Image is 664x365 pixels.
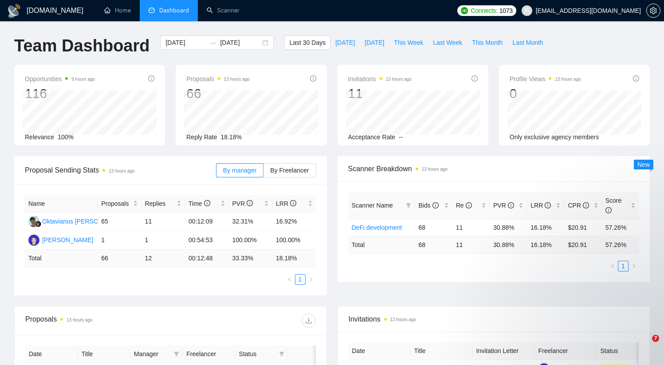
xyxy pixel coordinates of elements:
[365,38,384,47] span: [DATE]
[652,335,659,342] span: 7
[633,75,639,82] span: info-circle
[415,219,452,236] td: 68
[141,195,185,212] th: Replies
[186,133,217,141] span: Reply Rate
[302,314,316,328] button: download
[411,342,473,360] th: Title
[418,202,438,209] span: Bids
[399,133,403,141] span: --
[295,275,305,284] a: 1
[25,250,98,267] td: Total
[433,38,462,47] span: Last Week
[148,75,154,82] span: info-circle
[471,6,497,16] span: Connects:
[221,133,242,141] span: 18.18%
[629,261,639,271] li: Next Page
[335,38,355,47] span: [DATE]
[67,318,92,322] time: 13 hours ago
[207,7,240,14] a: searchScanner
[185,250,228,267] td: 00:12:48
[310,75,316,82] span: info-circle
[284,274,295,285] button: left
[302,317,315,324] span: download
[461,7,468,14] img: upwork-logo.png
[406,203,411,208] span: filter
[386,77,412,82] time: 13 hours ago
[109,169,134,173] time: 13 hours ago
[220,38,260,47] input: End date
[276,200,296,207] span: LRR
[104,7,131,14] a: homeHome
[224,77,250,82] time: 13 hours ago
[239,349,275,359] span: Status
[308,277,314,282] span: right
[466,202,472,208] span: info-circle
[204,200,210,206] span: info-circle
[183,345,235,363] th: Freelancer
[287,277,292,282] span: left
[71,77,95,82] time: 9 hours ago
[602,219,639,236] td: 57.26%
[209,39,216,46] span: to
[42,216,141,226] div: Oktavianus [PERSON_NAME] Tape
[618,261,628,271] a: 1
[629,261,639,271] button: right
[98,195,141,212] th: Proposals
[348,236,415,253] td: Total
[25,195,98,212] th: Name
[472,38,503,47] span: This Month
[149,7,155,13] span: dashboard
[223,167,256,174] span: By manager
[232,200,253,207] span: PVR
[25,74,95,84] span: Opportunities
[290,200,296,206] span: info-circle
[174,351,179,357] span: filter
[348,133,396,141] span: Acceptance Rate
[637,161,650,168] span: New
[348,85,412,102] div: 11
[229,250,272,267] td: 33.33 %
[428,35,467,50] button: Last Week
[452,236,490,253] td: 11
[631,263,636,269] span: right
[289,38,326,47] span: Last 30 Days
[568,202,589,209] span: CPR
[185,212,228,231] td: 00:12:09
[605,207,612,213] span: info-circle
[527,236,564,253] td: 16.18 %
[25,133,54,141] span: Relevance
[7,4,21,18] img: logo
[272,212,316,231] td: 16.92%
[456,202,472,209] span: Re
[512,38,543,47] span: Last Month
[145,199,175,208] span: Replies
[141,250,185,267] td: 12
[634,335,655,356] iframe: Intercom live chat
[499,6,513,16] span: 1073
[605,197,622,214] span: Score
[389,35,428,50] button: This Week
[130,345,183,363] th: Manager
[510,85,581,102] div: 0
[490,236,527,253] td: 30.88 %
[98,212,141,231] td: 65
[229,212,272,231] td: 32.31%
[647,7,660,14] span: setting
[28,216,39,227] img: OO
[527,219,564,236] td: 16.18%
[510,133,599,141] span: Only exclusive agency members
[185,231,228,250] td: 00:54:53
[473,342,535,360] th: Invitation Letter
[58,133,74,141] span: 100%
[646,4,660,18] button: setting
[186,74,250,84] span: Proposals
[25,85,95,102] div: 116
[597,342,659,360] th: Status
[646,7,660,14] a: setting
[493,202,514,209] span: PVR
[78,345,130,363] th: Title
[508,202,514,208] span: info-circle
[348,163,640,174] span: Scanner Breakdown
[348,74,412,84] span: Invitations
[141,231,185,250] td: 1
